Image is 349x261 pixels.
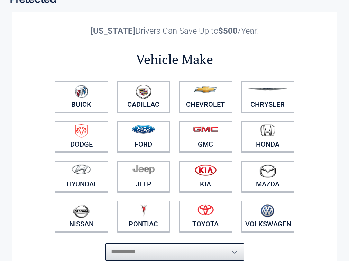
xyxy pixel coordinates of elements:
img: ford [132,125,155,134]
img: kia [195,164,217,176]
img: mazda [259,164,276,178]
img: pontiac [140,204,147,217]
h2: Drivers Can Save Up to /Year [50,26,299,36]
a: GMC [179,121,232,152]
img: buick [75,85,88,98]
img: dodge [75,124,88,138]
b: $500 [218,26,238,36]
a: Chrysler [241,81,295,112]
a: Pontiac [117,201,171,232]
img: jeep [132,164,155,174]
img: cadillac [136,85,151,99]
a: Buick [55,81,108,112]
img: toyota [197,204,214,215]
img: nissan [73,204,90,218]
a: Volkswagen [241,201,295,232]
img: gmc [193,126,218,132]
img: volkswagen [261,204,274,218]
a: Dodge [55,121,108,152]
a: Honda [241,121,295,152]
img: hyundai [72,164,91,174]
a: Jeep [117,161,171,192]
a: Nissan [55,201,108,232]
b: [US_STATE] [91,26,135,36]
img: chrysler [247,88,289,91]
a: Kia [179,161,232,192]
a: Cadillac [117,81,171,112]
a: Hyundai [55,161,108,192]
a: Ford [117,121,171,152]
img: chevrolet [194,86,217,93]
a: Mazda [241,161,295,192]
h2: Vehicle Make [50,51,299,68]
a: Toyota [179,201,232,232]
a: Chevrolet [179,81,232,112]
img: honda [260,124,275,137]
